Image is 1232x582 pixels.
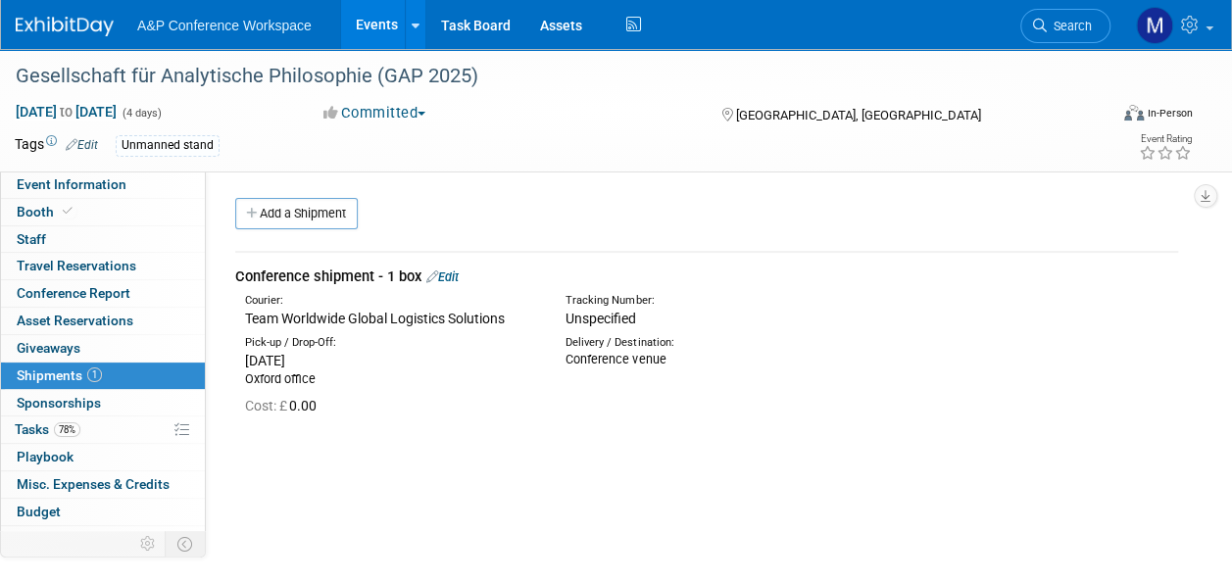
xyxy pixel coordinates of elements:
td: Toggle Event Tabs [166,531,206,557]
a: Shipments1 [1,363,205,389]
a: Event Information [1,171,205,198]
span: Giveaways [17,340,80,356]
img: Format-Inperson.png [1124,105,1144,121]
span: Asset Reservations [17,313,133,328]
div: Courier: [245,293,536,309]
a: Search [1020,9,1110,43]
div: Gesellschaft für Analytische Philosophie (GAP 2025) [9,59,1092,94]
span: Playbook [17,449,74,464]
span: Tasks [15,421,80,437]
a: Travel Reservations [1,253,205,279]
span: Budget [17,504,61,519]
span: Booth [17,204,76,219]
span: 78% [54,422,80,437]
div: Event Rating [1139,134,1192,144]
a: Staff [1,226,205,253]
a: Booth [1,199,205,225]
div: Delivery / Destination: [566,335,857,351]
img: Matt Hambridge [1136,7,1173,44]
a: Misc. Expenses & Credits [1,471,205,498]
div: Pick-up / Drop-Off: [245,335,536,351]
td: Tags [15,134,98,157]
td: Personalize Event Tab Strip [131,531,166,557]
div: In-Person [1147,106,1193,121]
div: Oxford office [245,370,536,388]
button: Committed [317,103,433,123]
a: Budget [1,499,205,525]
a: Playbook [1,444,205,470]
a: Add a Shipment [235,198,358,229]
img: ExhibitDay [16,17,114,36]
div: Conference shipment - 1 box [235,267,1178,287]
a: Giveaways [1,335,205,362]
span: [DATE] [DATE] [15,103,118,121]
a: Edit [66,138,98,152]
a: Edit [426,269,459,284]
span: 0.00 [245,398,324,413]
div: Tracking Number: [566,293,937,309]
a: ROI, Objectives & ROO [1,526,205,553]
div: Unmanned stand [116,135,220,156]
span: Unspecified [566,311,636,326]
span: ROI, Objectives & ROO [17,531,148,547]
span: Event Information [17,176,126,192]
a: Sponsorships [1,390,205,416]
a: Conference Report [1,280,205,307]
span: to [57,104,75,120]
div: [DATE] [245,351,536,370]
span: Travel Reservations [17,258,136,273]
div: Conference venue [566,351,857,368]
span: Conference Report [17,285,130,301]
span: [GEOGRAPHIC_DATA], [GEOGRAPHIC_DATA] [736,108,981,122]
div: Event Format [1021,102,1193,131]
span: Staff [17,231,46,247]
div: Team Worldwide Global Logistics Solutions [245,309,536,328]
span: 1 [87,367,102,382]
span: (4 days) [121,107,162,120]
span: Search [1047,19,1092,33]
span: Sponsorships [17,395,101,411]
span: Shipments [17,367,102,383]
span: Misc. Expenses & Credits [17,476,170,492]
span: A&P Conference Workspace [137,18,312,33]
i: Booth reservation complete [63,206,73,217]
span: Cost: £ [245,398,289,413]
a: Asset Reservations [1,308,205,334]
a: Tasks78% [1,416,205,443]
